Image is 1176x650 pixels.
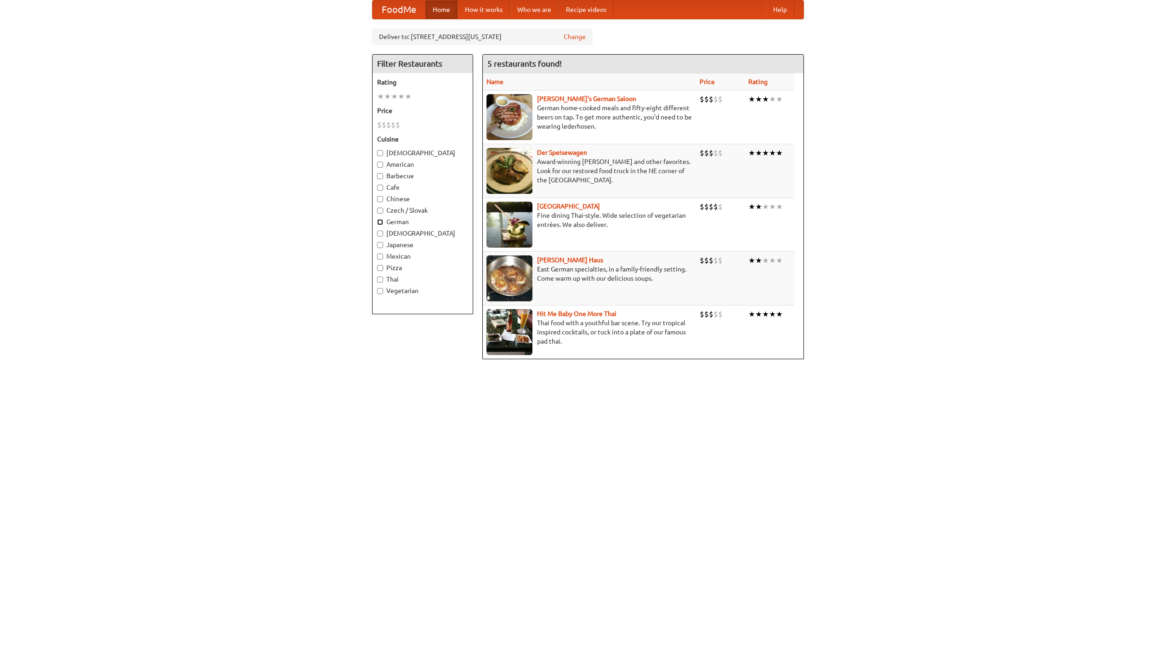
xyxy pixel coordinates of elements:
li: ★ [377,91,384,102]
li: $ [718,148,723,158]
li: $ [386,120,391,130]
li: ★ [405,91,412,102]
li: ★ [762,255,769,266]
li: $ [700,148,704,158]
input: Barbecue [377,173,383,179]
a: Name [486,78,503,85]
li: $ [377,120,382,130]
input: Thai [377,277,383,283]
li: ★ [769,202,776,212]
li: $ [713,94,718,104]
li: ★ [755,309,762,319]
li: ★ [776,202,783,212]
p: Thai food with a youthful bar scene. Try our tropical inspired cocktails, or tuck into a plate of... [486,318,692,346]
li: ★ [748,255,755,266]
b: [PERSON_NAME]'s German Saloon [537,95,636,102]
li: $ [704,255,709,266]
input: German [377,219,383,225]
a: [PERSON_NAME] Haus [537,256,603,264]
h5: Rating [377,78,468,87]
label: Pizza [377,263,468,272]
a: Rating [748,78,768,85]
img: babythai.jpg [486,309,532,355]
li: ★ [776,309,783,319]
li: $ [700,255,704,266]
img: satay.jpg [486,202,532,248]
li: ★ [769,255,776,266]
a: Help [766,0,794,19]
li: $ [704,148,709,158]
li: ★ [748,202,755,212]
li: ★ [769,148,776,158]
a: Price [700,78,715,85]
li: ★ [755,148,762,158]
li: $ [700,202,704,212]
input: Cafe [377,185,383,191]
input: Chinese [377,196,383,202]
li: ★ [391,91,398,102]
li: ★ [762,94,769,104]
h5: Cuisine [377,135,468,144]
h4: Filter Restaurants [373,55,473,73]
img: esthers.jpg [486,94,532,140]
label: Czech / Slovak [377,206,468,215]
input: American [377,162,383,168]
li: $ [718,94,723,104]
li: $ [713,309,718,319]
input: Vegetarian [377,288,383,294]
a: FoodMe [373,0,425,19]
li: $ [709,202,713,212]
label: Mexican [377,252,468,261]
label: Thai [377,275,468,284]
label: Chinese [377,194,468,203]
li: $ [709,309,713,319]
img: kohlhaus.jpg [486,255,532,301]
li: $ [704,202,709,212]
li: $ [709,148,713,158]
label: Japanese [377,240,468,249]
li: $ [718,255,723,266]
li: $ [700,309,704,319]
p: Fine dining Thai-style. Wide selection of vegetarian entrées. We also deliver. [486,211,692,229]
li: ★ [762,148,769,158]
li: ★ [398,91,405,102]
li: $ [709,255,713,266]
a: Who we are [510,0,559,19]
a: Der Speisewagen [537,149,587,156]
a: [GEOGRAPHIC_DATA] [537,203,600,210]
div: Deliver to: [STREET_ADDRESS][US_STATE] [372,28,593,45]
ng-pluralize: 5 restaurants found! [487,59,562,68]
input: [DEMOGRAPHIC_DATA] [377,150,383,156]
li: ★ [755,255,762,266]
input: Japanese [377,242,383,248]
h5: Price [377,106,468,115]
input: Pizza [377,265,383,271]
p: Award-winning [PERSON_NAME] and other favorites. Look for our restored food truck in the NE corne... [486,157,692,185]
li: $ [704,94,709,104]
li: $ [396,120,400,130]
label: Vegetarian [377,286,468,295]
li: $ [713,255,718,266]
li: $ [382,120,386,130]
input: [DEMOGRAPHIC_DATA] [377,231,383,237]
li: ★ [762,202,769,212]
a: How it works [458,0,510,19]
a: Home [425,0,458,19]
label: Cafe [377,183,468,192]
li: ★ [769,309,776,319]
label: German [377,217,468,226]
p: East German specialties, in a family-friendly setting. Come warm up with our delicious soups. [486,265,692,283]
input: Czech / Slovak [377,208,383,214]
li: ★ [755,202,762,212]
li: ★ [776,148,783,158]
li: $ [704,309,709,319]
label: [DEMOGRAPHIC_DATA] [377,229,468,238]
label: American [377,160,468,169]
a: Hit Me Baby One More Thai [537,310,616,317]
li: ★ [769,94,776,104]
li: ★ [776,255,783,266]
